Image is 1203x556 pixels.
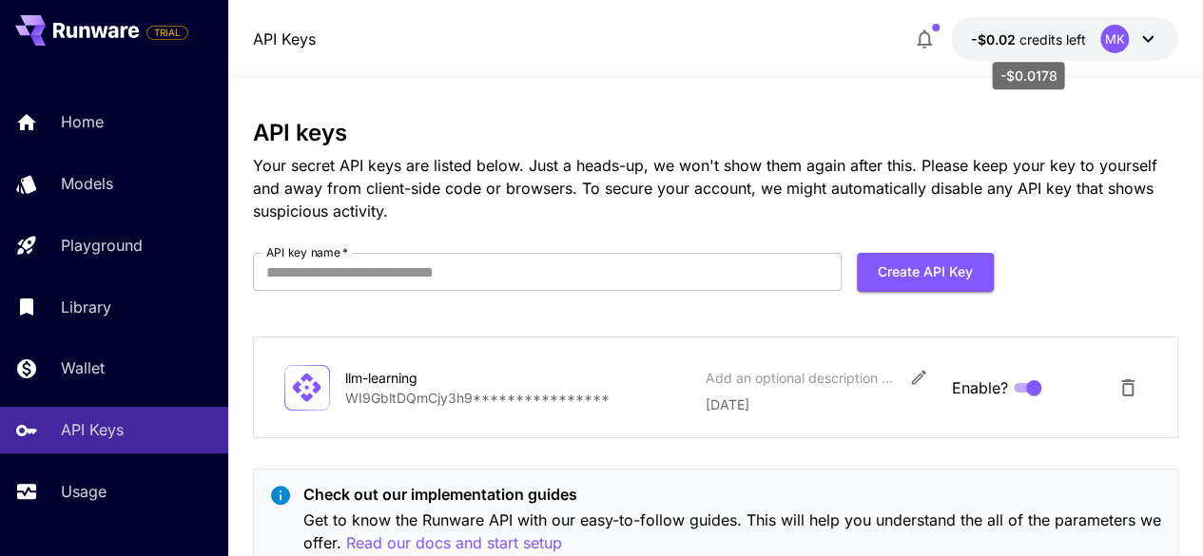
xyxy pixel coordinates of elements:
[1019,31,1085,48] span: credits left
[902,360,936,394] button: Edit
[147,26,187,40] span: TRIAL
[857,253,994,292] button: Create API Key
[61,172,113,195] p: Models
[706,394,937,414] p: [DATE]
[61,296,111,318] p: Library
[253,120,1179,146] h3: API keys
[345,368,535,388] div: llm-learning
[146,21,188,44] span: Add your payment card to enable full platform functionality.
[61,110,104,133] p: Home
[970,29,1085,49] div: -$0.0178
[303,508,1163,555] p: Get to know the Runware API with our easy-to-follow guides. This will help you understand the all...
[253,28,316,50] nav: breadcrumb
[303,483,1163,506] p: Check out our implementation guides
[992,62,1064,89] div: -$0.0178
[970,31,1019,48] span: -$0.02
[61,234,143,257] p: Playground
[253,154,1179,222] p: Your secret API keys are listed below. Just a heads-up, we won't show them again after this. Plea...
[253,28,316,50] a: API Keys
[266,244,348,260] label: API key name
[706,368,896,388] div: Add an optional description or comment
[1109,369,1147,407] button: Delete API Key
[61,480,107,503] p: Usage
[346,531,562,555] button: Read our docs and start setup
[1100,25,1129,53] div: MK
[61,356,105,379] p: Wallet
[61,418,124,441] p: API Keys
[951,376,1007,399] span: Enable?
[951,17,1178,61] button: -$0.0178MK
